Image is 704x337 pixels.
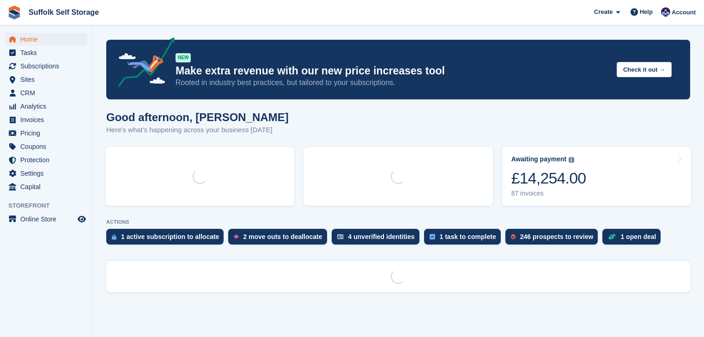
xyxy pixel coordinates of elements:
img: move_outs_to_deallocate_icon-f764333ba52eb49d3ac5e1228854f67142a1ed5810a6f6cc68b1a99e826820c5.svg [234,234,238,239]
p: Rooted in industry best practices, but tailored to your subscriptions. [176,78,609,88]
a: 4 unverified identities [332,229,424,249]
a: 1 open deal [602,229,665,249]
span: Settings [20,167,76,180]
a: 246 prospects to review [505,229,603,249]
a: 1 task to complete [424,229,505,249]
span: Pricing [20,127,76,140]
a: menu [5,113,87,126]
p: ACTIONS [106,219,690,225]
a: Suffolk Self Storage [25,5,103,20]
span: Home [20,33,76,46]
span: Protection [20,153,76,166]
img: price-adjustments-announcement-icon-8257ccfd72463d97f412b2fc003d46551f7dbcb40ab6d574587a9cd5c0d94... [110,37,175,90]
span: Analytics [20,100,76,113]
span: Account [672,8,696,17]
a: 1 active subscription to allocate [106,229,228,249]
img: active_subscription_to_allocate_icon-d502201f5373d7db506a760aba3b589e785aa758c864c3986d89f69b8ff3... [112,234,116,240]
span: Help [640,7,653,17]
a: 2 move outs to deallocate [228,229,331,249]
a: menu [5,60,87,73]
a: menu [5,167,87,180]
img: prospect-51fa495bee0391a8d652442698ab0144808aea92771e9ea1ae160a38d050c398.svg [511,234,516,239]
span: CRM [20,86,76,99]
a: menu [5,46,87,59]
div: 1 open deal [620,233,656,240]
a: menu [5,33,87,46]
span: Sites [20,73,76,86]
div: Awaiting payment [511,155,567,163]
a: Awaiting payment £14,254.00 87 invoices [502,147,691,206]
p: Here's what's happening across your business [DATE] [106,125,289,135]
img: stora-icon-8386f47178a22dfd0bd8f6a31ec36ba5ce8667c1dd55bd0f319d3a0aa187defe.svg [7,6,21,19]
a: menu [5,180,87,193]
span: Tasks [20,46,76,59]
img: icon-info-grey-7440780725fd019a000dd9b08b2336e03edf1995a4989e88bcd33f0948082b44.svg [569,157,574,163]
button: Check it out → [617,62,672,77]
a: menu [5,73,87,86]
span: Capital [20,180,76,193]
div: 1 task to complete [440,233,496,240]
div: 2 move outs to deallocate [243,233,322,240]
a: menu [5,140,87,153]
p: Make extra revenue with our new price increases tool [176,64,609,78]
a: menu [5,100,87,113]
div: 4 unverified identities [348,233,415,240]
span: Online Store [20,213,76,226]
span: Invoices [20,113,76,126]
img: verify_identity-adf6edd0f0f0b5bbfe63781bf79b02c33cf7c696d77639b501bdc392416b5a36.svg [337,234,344,239]
a: menu [5,127,87,140]
span: Create [594,7,613,17]
a: Preview store [76,214,87,225]
div: 246 prospects to review [520,233,594,240]
span: Coupons [20,140,76,153]
div: 1 active subscription to allocate [121,233,219,240]
a: menu [5,213,87,226]
a: menu [5,153,87,166]
div: NEW [176,53,191,62]
img: deal-1b604bf984904fb50ccaf53a9ad4b4a5d6e5aea283cecdc64d6e3604feb123c2.svg [608,233,616,240]
img: task-75834270c22a3079a89374b754ae025e5fb1db73e45f91037f5363f120a921f8.svg [430,234,435,239]
a: menu [5,86,87,99]
div: 87 invoices [511,190,586,197]
div: £14,254.00 [511,169,586,188]
span: Storefront [8,201,92,210]
span: Subscriptions [20,60,76,73]
img: William Notcutt [661,7,670,17]
h1: Good afternoon, [PERSON_NAME] [106,111,289,123]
